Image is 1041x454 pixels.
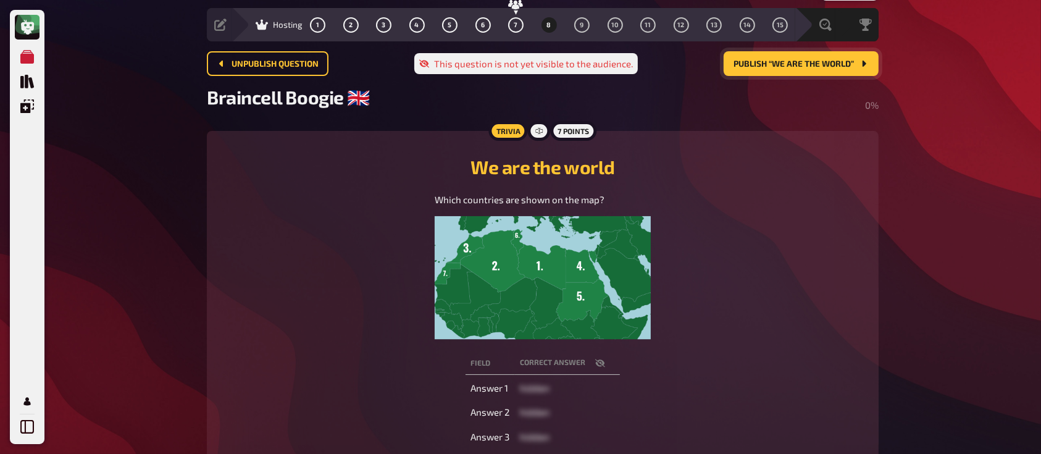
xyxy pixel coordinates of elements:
button: 1 [308,15,328,35]
span: 14 [743,22,751,28]
span: hidden [520,431,550,442]
div: Trivia [488,121,527,141]
a: Profile [15,389,40,414]
button: 5 [440,15,460,35]
a: My Quizzes [15,44,40,69]
th: Field [466,352,515,375]
span: hidden [520,406,550,418]
span: 11 [645,22,651,28]
a: Quiz Library [15,69,40,94]
div: This question is not yet visible to the audience. [414,53,638,74]
button: Unpublish question [207,51,328,76]
span: hidden [520,382,550,393]
button: 7 [506,15,526,35]
span: Hosting [273,20,303,30]
th: correct answer [515,352,620,375]
span: Which countries are shown on the map? [435,194,604,205]
button: 9 [572,15,592,35]
button: 6 [473,15,493,35]
button: 14 [737,15,757,35]
button: 3 [374,15,394,35]
td: Answer 3 [466,426,515,448]
td: Answer 2 [466,401,515,424]
span: Unpublish question [232,60,319,69]
span: Publish “We are the world” [734,60,854,69]
span: 0 % [865,99,879,111]
button: Publish “We are the world” [724,51,879,76]
span: 1 [316,22,319,28]
span: 6 [481,22,485,28]
td: Answer 1 [466,377,515,400]
button: 12 [671,15,691,35]
span: 13 [711,22,717,28]
button: 13 [704,15,724,35]
span: Braincell Boogie 🇬🇧​ [207,86,370,108]
span: 5 [448,22,452,28]
div: 7 points [550,121,596,141]
button: 15 [771,15,790,35]
span: 12 [678,22,685,28]
span: 15 [777,22,784,28]
a: Overlays [15,94,40,119]
span: 10 [611,22,619,28]
button: 4 [407,15,427,35]
img: image [435,216,651,340]
span: 3 [382,22,386,28]
span: 8 [547,22,551,28]
button: 2 [341,15,361,35]
button: 11 [638,15,658,35]
button: 8 [539,15,559,35]
span: 7 [514,22,518,28]
span: 2 [349,22,353,28]
span: 9 [580,22,584,28]
span: 4 [415,22,419,28]
h2: We are the world [222,156,864,178]
button: 10 [605,15,625,35]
